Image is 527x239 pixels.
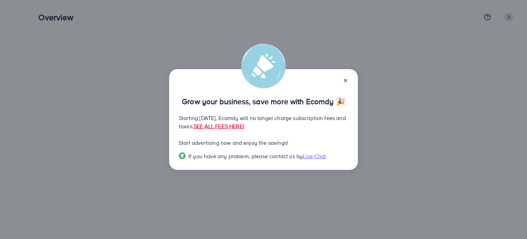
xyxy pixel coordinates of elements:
[303,152,326,160] span: Live Chat
[179,152,186,159] img: Popup guide
[194,122,244,130] a: SEE ALL FEES HERE!
[188,152,303,160] span: If you have any problem, please contact us by
[179,139,348,147] p: Start advertising now and enjoy the savings!
[241,44,286,88] img: alert
[179,114,348,130] p: Starting [DATE], Ecomdy will no longer charge subscription fees and taxes.
[179,97,348,106] p: Grow your business, save more with Ecomdy 🎉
